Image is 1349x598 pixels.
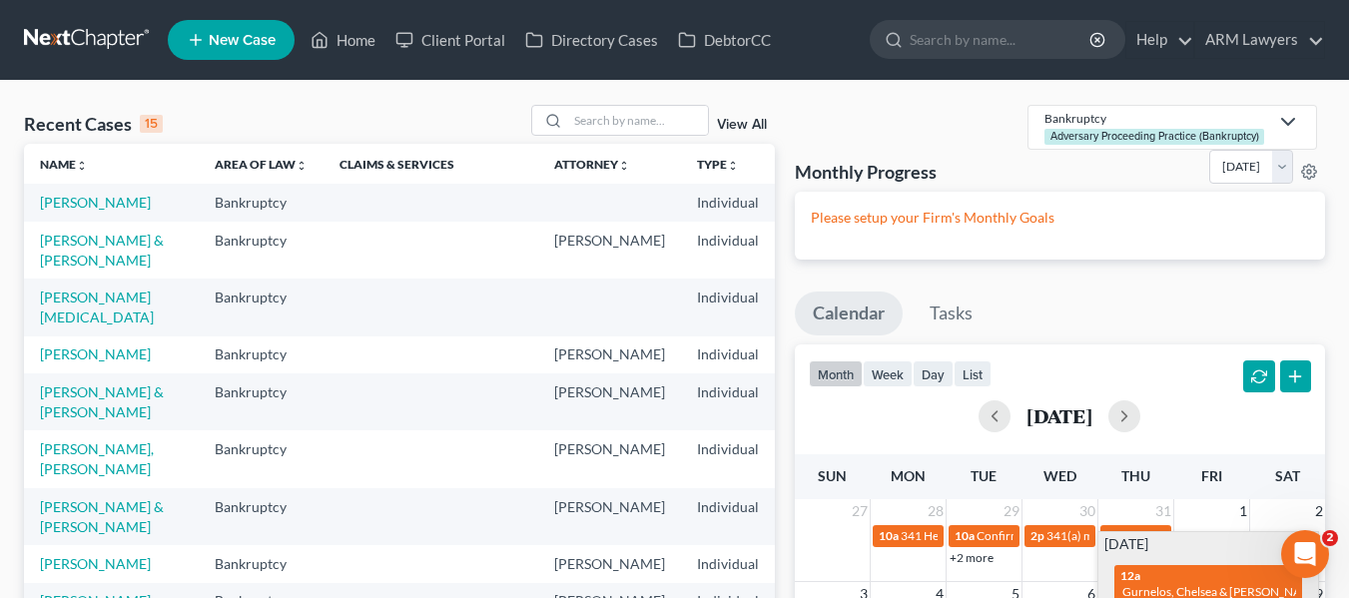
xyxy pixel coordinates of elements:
td: [PERSON_NAME] [538,545,681,582]
span: 28 [926,499,946,523]
td: Individual [681,488,775,545]
input: Search by name... [568,106,708,135]
a: DebtorCC [668,22,781,58]
a: Nameunfold_more [40,157,88,172]
div: 15 [140,115,163,133]
td: PAMB [775,184,873,221]
a: [PERSON_NAME] [40,345,151,362]
td: [PERSON_NAME] [538,373,681,430]
span: 341 Hearing for [PERSON_NAME] [1128,528,1307,543]
i: unfold_more [76,160,88,172]
a: Attorneyunfold_more [554,157,630,172]
td: Bankruptcy [199,488,324,545]
a: [PERSON_NAME] & [PERSON_NAME] [40,232,164,269]
i: unfold_more [296,160,308,172]
td: [PERSON_NAME] [538,430,681,487]
td: Bankruptcy [199,279,324,335]
span: 27 [850,499,870,523]
a: [PERSON_NAME] & [PERSON_NAME] [40,498,164,535]
span: Sun [818,467,847,484]
button: month [809,360,863,387]
button: list [954,360,992,387]
td: Individual [681,184,775,221]
a: [PERSON_NAME][MEDICAL_DATA] [40,289,154,325]
td: PAMB [775,488,873,545]
div: Adversary Proceeding Practice (Bankruptcy) [1044,129,1264,144]
span: 29 [1002,499,1021,523]
td: PAEB [775,430,873,487]
span: Mon [891,467,926,484]
td: PAMB [775,279,873,335]
span: 2 [1322,530,1338,546]
a: Area of Lawunfold_more [215,157,308,172]
div: Recent Cases [24,112,163,136]
a: Directory Cases [515,22,668,58]
span: Fri [1201,467,1222,484]
td: MDB [775,373,873,430]
button: week [863,360,913,387]
td: Individual [681,336,775,373]
td: Individual [681,545,775,582]
a: Home [301,22,385,58]
span: 2 [1313,499,1325,523]
a: [PERSON_NAME] [40,194,151,211]
input: Search by name... [910,21,1092,58]
span: 10a [879,528,899,543]
span: Sat [1275,467,1300,484]
a: [PERSON_NAME], [PERSON_NAME] [40,440,154,477]
i: unfold_more [727,160,739,172]
div: Bankruptcy [1044,110,1268,127]
td: PAEB [775,545,873,582]
span: Thu [1121,467,1150,484]
td: Bankruptcy [199,373,324,430]
td: [PERSON_NAME] [538,488,681,545]
span: 341(a) meeting for [PERSON_NAME] [1046,528,1239,543]
i: unfold_more [618,160,630,172]
td: PAEB [775,336,873,373]
th: Claims & Services [324,144,538,184]
a: Tasks [912,292,991,335]
a: View All [717,118,767,132]
span: 2p [1030,528,1044,543]
span: 31 [1153,499,1173,523]
a: Help [1126,22,1193,58]
span: New Case [209,33,276,48]
span: [DATE] [1104,534,1148,554]
td: [PERSON_NAME] [538,336,681,373]
p: Please setup your Firm's Monthly Goals [811,208,1309,228]
a: Typeunfold_more [697,157,739,172]
td: [PERSON_NAME] [538,222,681,279]
button: day [913,360,954,387]
td: Individual [681,430,775,487]
td: Bankruptcy [199,430,324,487]
a: [PERSON_NAME] [40,555,151,572]
span: 341 Hearing for Steingrabe, [GEOGRAPHIC_DATA] [901,528,1167,543]
span: Tue [971,467,997,484]
td: PAMB [775,222,873,279]
h3: Monthly Progress [795,160,937,184]
td: Bankruptcy [199,184,324,221]
a: [PERSON_NAME] & [PERSON_NAME] [40,383,164,420]
td: Bankruptcy [199,545,324,582]
td: Bankruptcy [199,336,324,373]
span: 10a [955,528,975,543]
h2: [DATE] [1026,405,1092,426]
span: 30 [1077,499,1097,523]
td: Individual [681,222,775,279]
span: 1 [1237,499,1249,523]
a: Client Portal [385,22,515,58]
span: 10a [1106,528,1126,543]
td: Bankruptcy [199,222,324,279]
td: Individual [681,373,775,430]
span: Wed [1043,467,1076,484]
span: 12a [1120,568,1140,583]
a: +2 more [950,550,994,565]
a: ARM Lawyers [1195,22,1324,58]
a: Calendar [795,292,903,335]
iframe: Intercom live chat [1281,530,1329,578]
td: Individual [681,279,775,335]
span: Confirmation Date for [PERSON_NAME] [977,528,1188,543]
